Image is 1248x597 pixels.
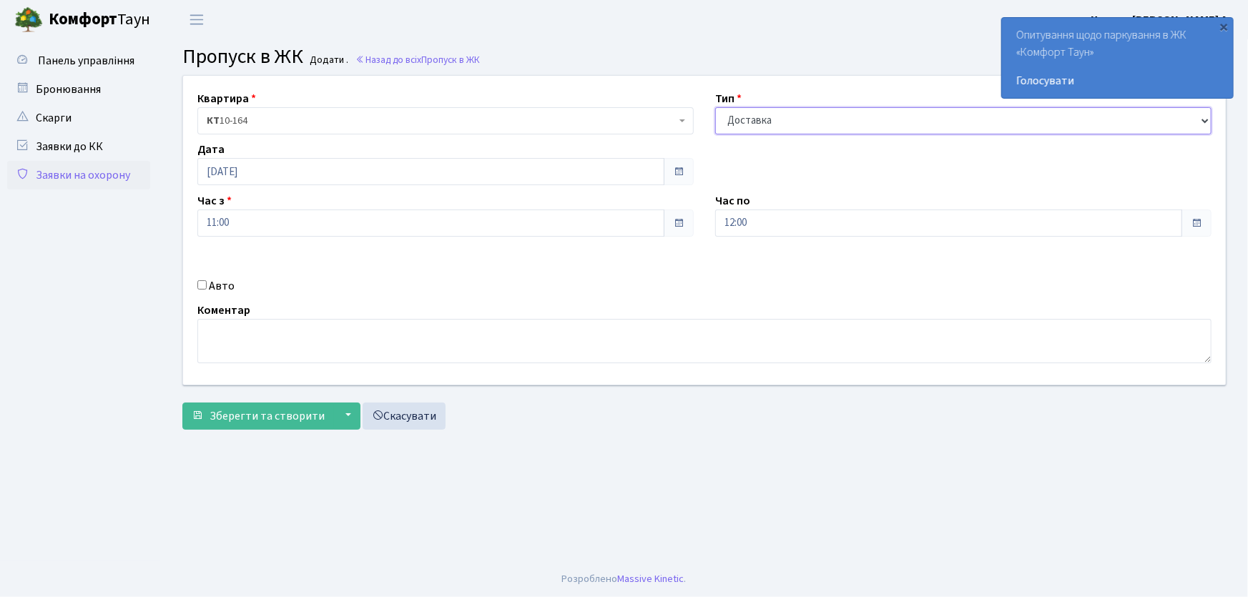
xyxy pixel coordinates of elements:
a: Бронювання [7,75,150,104]
img: logo.png [14,6,43,34]
span: Пропуск в ЖК [421,53,480,66]
div: Опитування щодо паркування в ЖК «Комфорт Таун» [1002,18,1233,98]
a: Цитрус [PERSON_NAME] А. [1091,11,1231,29]
label: Авто [209,277,235,295]
span: <b>КТ</b>&nbsp;&nbsp;&nbsp;&nbsp;10-164 [197,107,694,134]
label: Квартира [197,90,256,107]
div: × [1217,19,1232,34]
a: Назад до всіхПропуск в ЖК [355,53,480,66]
a: Скарги [7,104,150,132]
a: Заявки на охорону [7,161,150,189]
a: Заявки до КК [7,132,150,161]
small: Додати . [308,54,349,66]
label: Дата [197,141,225,158]
button: Переключити навігацію [179,8,215,31]
label: Час з [197,192,232,209]
b: Цитрус [PERSON_NAME] А. [1091,12,1231,28]
span: Таун [49,8,150,32]
span: Панель управління [38,53,134,69]
label: Тип [715,90,742,107]
div: Розроблено . [562,571,687,587]
b: Комфорт [49,8,117,31]
b: КТ [207,114,220,128]
a: Голосувати [1016,72,1219,89]
label: Час по [715,192,750,209]
a: Панель управління [7,46,150,75]
a: Скасувати [363,403,446,430]
label: Коментар [197,302,250,319]
a: Massive Kinetic [618,571,684,586]
button: Зберегти та створити [182,403,334,430]
span: <b>КТ</b>&nbsp;&nbsp;&nbsp;&nbsp;10-164 [207,114,676,128]
span: Пропуск в ЖК [182,42,303,71]
span: Зберегти та створити [210,408,325,424]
